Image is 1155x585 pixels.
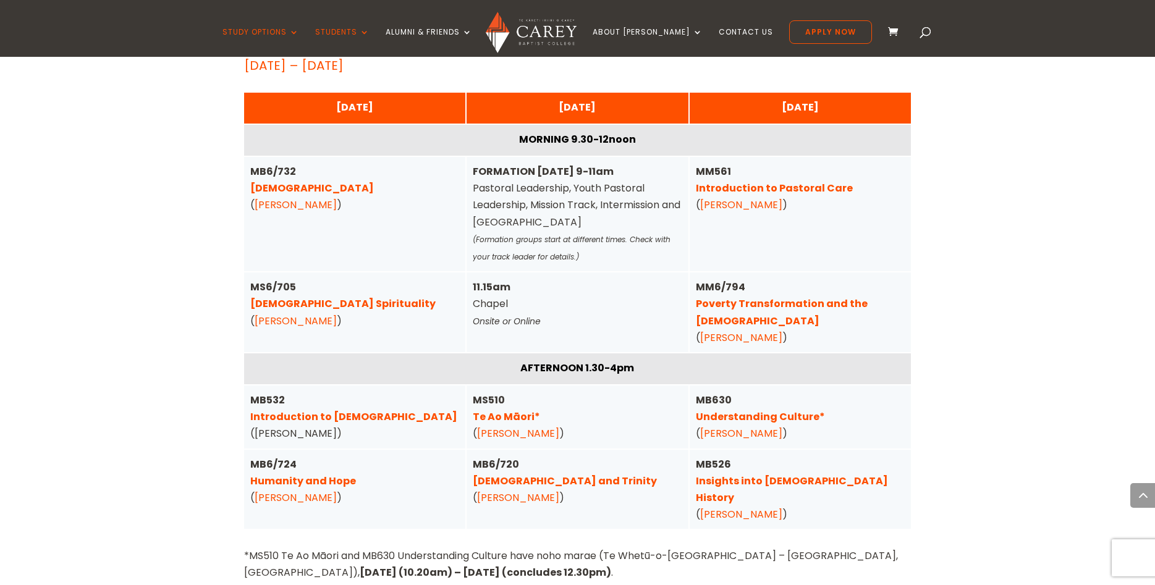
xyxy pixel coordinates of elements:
a: Contact Us [719,28,773,57]
a: [PERSON_NAME] [255,490,337,505]
a: [PERSON_NAME] [700,507,782,521]
a: [PERSON_NAME] [255,198,337,212]
strong: MB526 [696,457,888,505]
strong: 11.15am [473,280,510,294]
strong: MS510 [473,393,540,424]
strong: Semester One: Weekly Taught Courses [244,40,490,57]
a: [PERSON_NAME] [700,198,782,212]
a: [PERSON_NAME] [477,490,559,505]
a: [PERSON_NAME] [700,426,782,440]
a: [DEMOGRAPHIC_DATA] Spirituality [250,297,436,311]
a: Alumni & Friends [386,28,472,57]
a: [PERSON_NAME] [255,314,337,328]
a: [PERSON_NAME] [700,330,782,345]
p: [DATE] – [DATE] [244,41,912,74]
strong: MB6/724 [250,457,356,488]
div: ( ) [473,456,682,507]
strong: AFTERNOON 1.30-4pm [520,361,634,375]
em: (Formation groups start at different times. Check with your track leader for details.) [473,234,671,262]
strong: MB630 [696,393,825,424]
a: [DEMOGRAPHIC_DATA] and Trinity [473,474,657,488]
div: [DATE] [473,99,682,116]
div: Pastoral Leadership, Youth Pastoral Leadership, Mission Track, Intermission and [GEOGRAPHIC_DATA] [473,163,682,265]
strong: FORMATION [DATE] 9-11am [473,164,614,179]
strong: [DATE] (10.20am) – [DATE] (concludes 12.30pm) [360,565,611,579]
a: Apply Now [789,20,872,44]
div: ( ) [250,456,460,507]
a: Humanity and Hope [250,474,356,488]
a: Poverty Transformation and the [DEMOGRAPHIC_DATA] [696,297,868,327]
strong: MB532 [250,393,457,424]
a: Study Options [222,28,299,57]
a: Students [315,28,370,57]
div: [DATE] [250,99,460,116]
a: [DEMOGRAPHIC_DATA] [250,181,374,195]
strong: MB6/720 [473,457,657,488]
strong: MS6/705 [250,280,436,311]
div: ( ) [696,279,905,346]
a: Te Ao Māori* [473,410,540,424]
a: About [PERSON_NAME] [593,28,703,57]
a: Introduction to [DEMOGRAPHIC_DATA] [250,410,457,424]
div: ( ) [696,456,905,523]
div: ( ) [696,392,905,442]
em: Onsite or Online [473,315,541,327]
a: Insights into [DEMOGRAPHIC_DATA] History [696,474,888,505]
div: ( ) [696,163,905,214]
div: Chapel [473,279,682,330]
a: [PERSON_NAME] [477,426,559,440]
p: *MS510 Te Ao Māori and MB630 Understanding Culture have noho marae (Te Whetū-o-[GEOGRAPHIC_DATA] ... [244,547,912,581]
a: Introduction to Pastoral Care [696,181,853,195]
strong: MM6/794 [696,280,868,327]
div: ( ) [250,279,460,329]
div: ([PERSON_NAME]) [250,392,460,442]
strong: MM561 [696,164,853,195]
div: ( ) [250,163,460,214]
strong: MORNING 9.30-12noon [519,132,636,146]
a: Understanding Culture* [696,410,825,424]
div: ( ) [473,392,682,442]
strong: MB6/732 [250,164,374,195]
div: [DATE] [696,99,905,116]
img: Carey Baptist College [486,12,577,53]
